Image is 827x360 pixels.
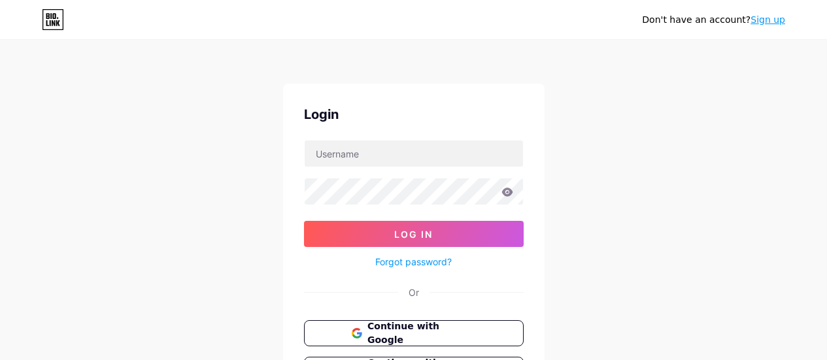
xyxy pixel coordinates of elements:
[409,286,419,299] div: Or
[751,14,785,25] a: Sign up
[304,105,524,124] div: Login
[305,140,523,167] input: Username
[375,255,452,269] a: Forgot password?
[367,319,475,347] span: Continue with Google
[394,229,433,240] span: Log In
[304,320,524,346] button: Continue with Google
[642,13,785,27] div: Don't have an account?
[304,221,524,247] button: Log In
